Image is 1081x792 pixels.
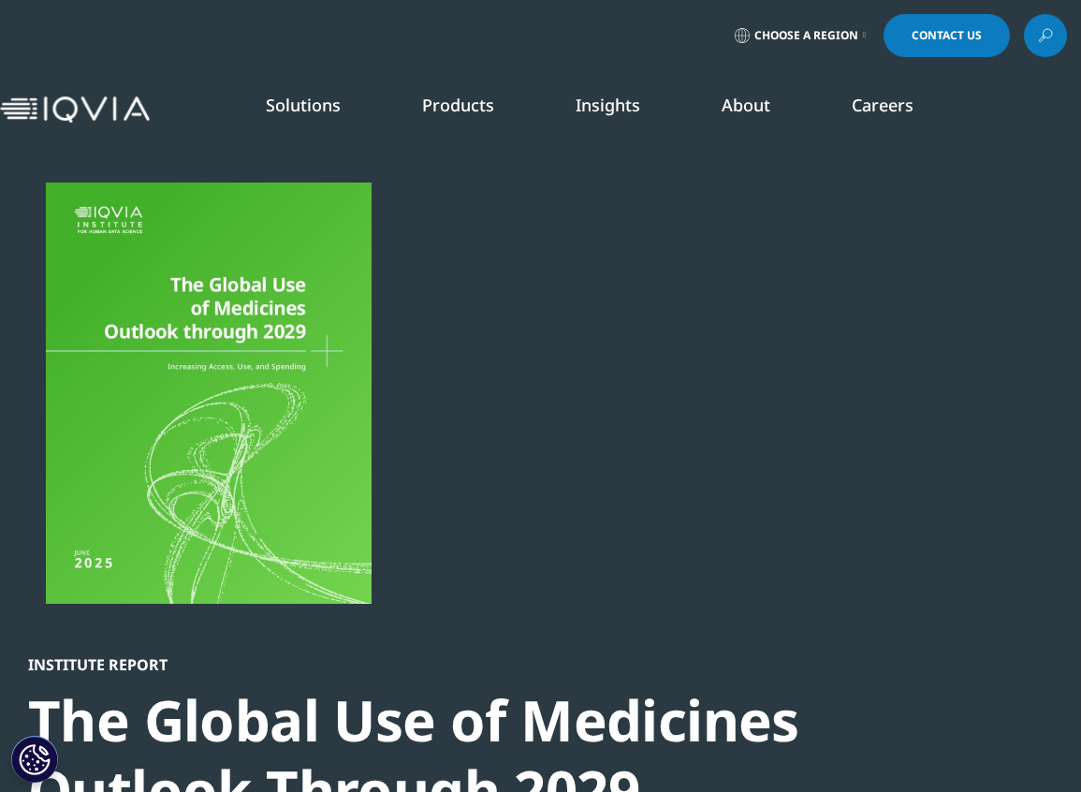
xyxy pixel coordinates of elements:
[722,94,770,116] a: About
[157,66,1081,154] nav: Primary
[11,736,58,783] button: Cookies Settings
[912,30,982,41] span: Contact Us
[754,28,858,43] span: Choose a Region
[852,94,913,116] a: Careers
[266,94,341,116] a: Solutions
[422,94,494,116] a: Products
[884,14,1010,57] a: Contact Us
[28,655,1031,674] div: Institute Report
[576,94,640,116] a: Insights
